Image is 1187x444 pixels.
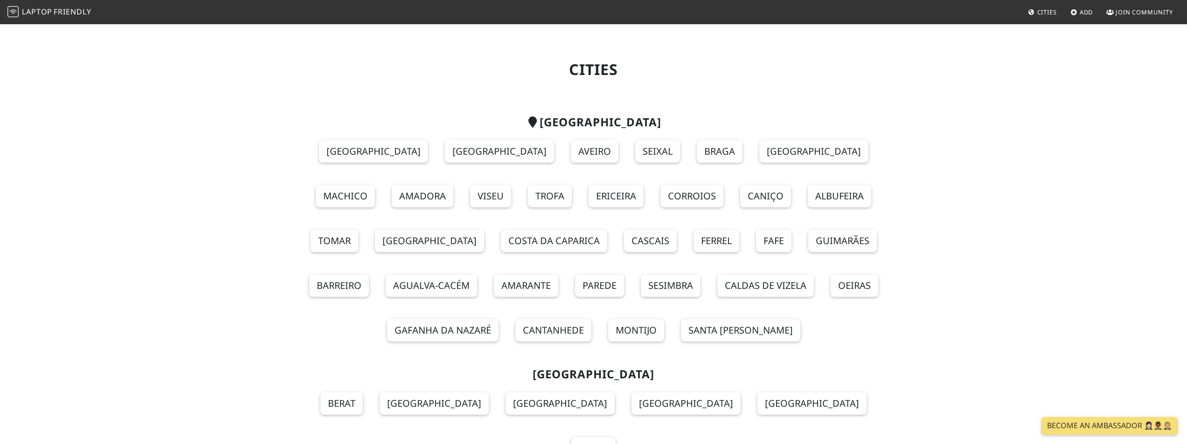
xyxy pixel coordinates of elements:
a: Amarante [494,274,558,297]
a: Fafe [756,230,791,252]
a: Caniço [740,185,791,207]
a: [GEOGRAPHIC_DATA] [375,230,484,252]
a: Gafanha da Nazaré [387,319,499,342]
a: Oeiras [831,274,878,297]
a: Agualva-Cacém [386,274,477,297]
span: Friendly [54,7,91,17]
a: Seixal [635,140,680,163]
a: Corroios [660,185,723,207]
a: Trofa [528,185,572,207]
a: [GEOGRAPHIC_DATA] [632,392,741,415]
h2: [GEOGRAPHIC_DATA] [292,368,896,381]
h2: [GEOGRAPHIC_DATA] [292,116,896,129]
img: LaptopFriendly [7,6,19,17]
a: LaptopFriendly LaptopFriendly [7,4,91,20]
a: Ericeira [589,185,644,207]
a: Barreiro [309,274,369,297]
h1: Cities [292,61,896,78]
a: Cities [1024,4,1061,20]
a: [GEOGRAPHIC_DATA] [757,392,867,415]
span: Laptop [22,7,52,17]
a: [GEOGRAPHIC_DATA] [319,140,428,163]
a: Become an Ambassador 🤵🏻‍♀️🤵🏾‍♂️🤵🏼‍♀️ [1041,417,1178,435]
span: Join Community [1116,8,1173,16]
a: Join Community [1103,4,1177,20]
a: Cascais [624,230,677,252]
a: Santa [PERSON_NAME] [681,319,800,342]
a: Amadora [392,185,453,207]
a: Caldas de Vizela [717,274,814,297]
a: Machico [316,185,375,207]
a: Viseu [470,185,511,207]
a: [GEOGRAPHIC_DATA] [759,140,868,163]
a: Costa da Caparica [501,230,607,252]
a: [GEOGRAPHIC_DATA] [380,392,489,415]
a: [GEOGRAPHIC_DATA] [506,392,615,415]
a: Albufeira [808,185,871,207]
a: Aveiro [571,140,618,163]
a: Cantanhede [515,319,591,342]
a: Parede [575,274,624,297]
a: Montijo [608,319,664,342]
a: Ferrel [694,230,739,252]
a: Add [1067,4,1097,20]
span: Add [1080,8,1093,16]
a: Berat [320,392,363,415]
a: Sesimbra [641,274,701,297]
a: Tomar [311,230,358,252]
a: Braga [697,140,743,163]
a: [GEOGRAPHIC_DATA] [445,140,554,163]
span: Cities [1037,8,1057,16]
a: Guimarães [808,230,877,252]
